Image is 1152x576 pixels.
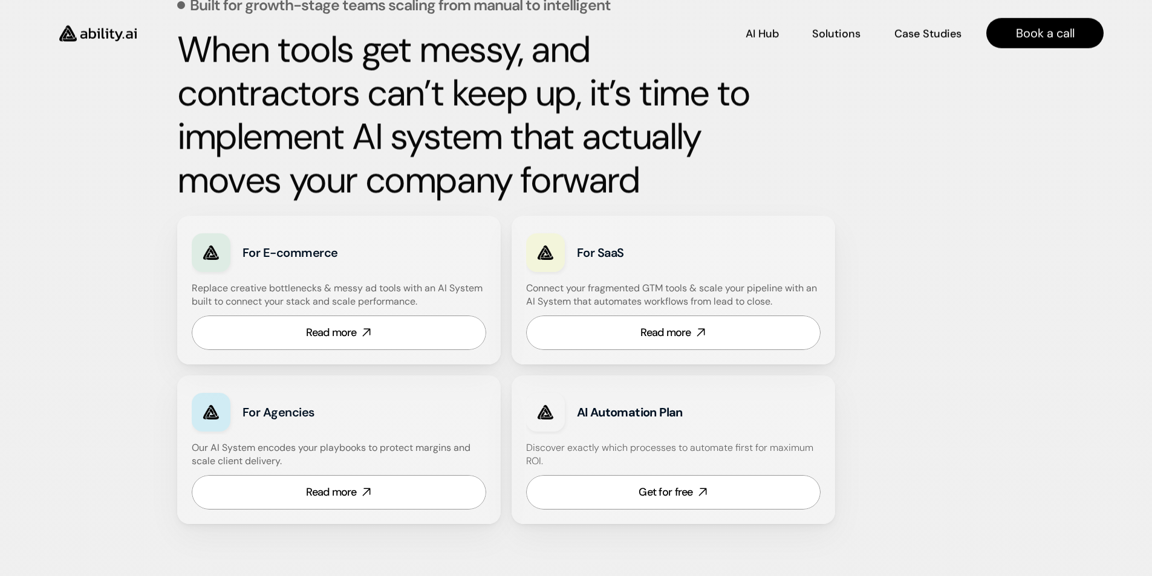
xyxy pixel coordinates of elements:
[640,325,691,340] div: Read more
[746,23,779,44] a: AI Hub
[639,485,692,500] div: Get for free
[306,325,357,340] div: Read more
[192,475,486,510] a: Read more
[1016,25,1075,42] p: Book a call
[192,316,486,350] a: Read more
[192,441,486,468] h4: Our AI System encodes your playbooks to protect margins and scale client delivery.
[894,27,962,42] p: Case Studies
[894,23,962,44] a: Case Studies
[306,485,357,500] div: Read more
[577,244,742,261] h3: For SaaS
[526,475,821,510] a: Get for free
[526,282,827,309] h4: Connect your fragmented GTM tools & scale your pipeline with an AI System that automates workflow...
[812,23,861,44] a: Solutions
[192,282,483,309] h4: Replace creative bottlenecks & messy ad tools with an AI System built to connect your stack and s...
[812,27,861,42] p: Solutions
[526,441,821,468] h4: Discover exactly which processes to automate first for maximum ROI.
[577,404,683,420] strong: AI Automation Plan
[242,244,408,261] h3: For E-commerce
[986,18,1104,48] a: Book a call
[154,18,1104,48] nav: Main navigation
[177,25,758,204] strong: When tools get messy, and contractors can’t keep up, it’s time to implement AI system that actual...
[526,316,821,350] a: Read more
[746,27,779,42] p: AI Hub
[242,404,408,421] h3: For Agencies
